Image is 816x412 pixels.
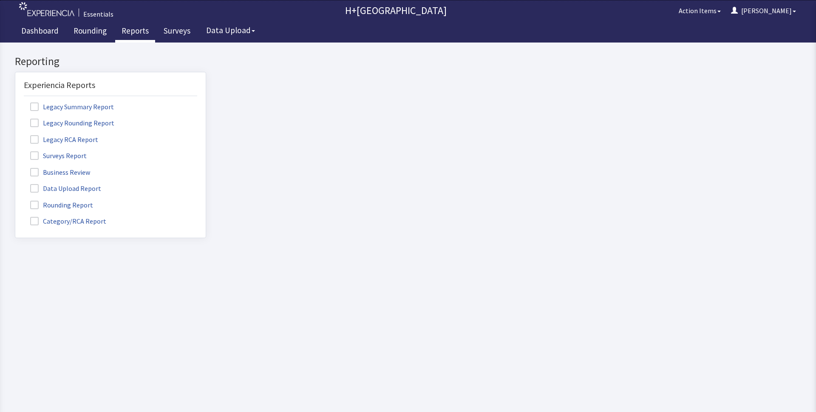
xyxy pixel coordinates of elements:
img: experiencia_logo.png [19,2,74,16]
label: Rounding Report [24,156,102,168]
label: Legacy RCA Report [24,91,107,102]
label: Legacy Summary Report [24,58,122,69]
button: [PERSON_NAME] [726,2,801,19]
label: Data Upload Report [24,140,110,151]
label: Business Review [24,124,99,135]
label: Legacy Rounding Report [24,74,123,85]
a: Surveys [157,21,197,43]
div: Essentials [83,9,113,19]
div: Experiencia Reports [24,36,197,54]
a: Reports [115,21,155,43]
button: Action Items [674,2,726,19]
p: H+[GEOGRAPHIC_DATA] [118,4,674,17]
button: Data Upload [201,23,260,38]
label: Surveys Report [24,107,95,118]
a: Dashboard [15,21,65,43]
a: Rounding [67,21,113,43]
h2: Reporting [15,13,206,25]
label: Category/RCA Report [24,173,115,184]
